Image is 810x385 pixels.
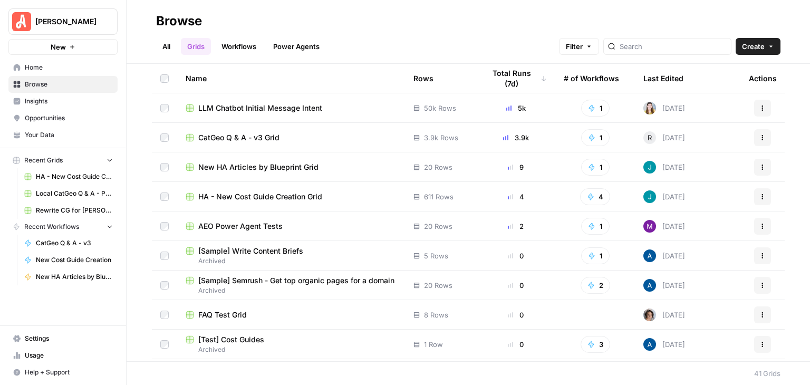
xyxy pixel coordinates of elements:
[198,310,247,320] span: FAQ Test Grid
[643,64,683,93] div: Last Edited
[485,221,547,232] div: 2
[198,132,279,143] span: CatGeo Q & A - v3 Grid
[198,162,319,172] span: New HA Articles by Blueprint Grid
[643,249,685,262] div: [DATE]
[186,221,397,232] a: AEO Power Agent Tests
[643,131,685,144] div: [DATE]
[12,12,31,31] img: Angi Logo
[36,238,113,248] span: CatGeo Q & A - v3
[186,345,397,354] span: Archived
[8,76,118,93] a: Browse
[25,97,113,106] span: Insights
[20,235,118,252] a: CatGeo Q & A - v3
[424,103,456,113] span: 50k Rows
[581,247,610,264] button: 1
[8,93,118,110] a: Insights
[580,188,610,205] button: 4
[25,80,113,89] span: Browse
[186,132,397,143] a: CatGeo Q & A - v3 Grid
[742,41,765,52] span: Create
[20,168,118,185] a: HA - New Cost Guide Creation Grid
[485,191,547,202] div: 4
[643,161,685,174] div: [DATE]
[198,246,303,256] span: [Sample] Write Content Briefs
[581,129,610,146] button: 1
[25,334,113,343] span: Settings
[8,219,118,235] button: Recent Workflows
[413,64,433,93] div: Rows
[643,102,685,114] div: [DATE]
[566,41,583,52] span: Filter
[581,277,610,294] button: 2
[186,334,397,354] a: [Test] Cost GuidesArchived
[36,255,113,265] span: New Cost Guide Creation
[643,309,685,321] div: [DATE]
[485,132,547,143] div: 3.9k
[736,38,780,55] button: Create
[648,132,652,143] span: R
[424,162,452,172] span: 20 Rows
[25,130,113,140] span: Your Data
[8,152,118,168] button: Recent Grids
[20,268,118,285] a: New HA Articles by Blueprint
[186,103,397,113] a: LLM Chatbot Initial Message Intent
[643,190,685,203] div: [DATE]
[485,251,547,261] div: 0
[8,330,118,347] a: Settings
[186,310,397,320] a: FAQ Test Grid
[186,286,397,295] span: Archived
[620,41,727,52] input: Search
[25,368,113,377] span: Help + Support
[36,206,113,215] span: Rewrite CG for [PERSON_NAME] - Grading version Grid
[181,38,211,55] a: Grids
[581,159,610,176] button: 1
[424,191,454,202] span: 611 Rows
[485,64,547,93] div: Total Runs (7d)
[186,256,397,266] span: Archived
[424,310,448,320] span: 8 Rows
[186,275,397,295] a: [Sample] Semrush - Get top organic pages for a domainArchived
[198,221,283,232] span: AEO Power Agent Tests
[424,221,452,232] span: 20 Rows
[485,310,547,320] div: 0
[20,252,118,268] a: New Cost Guide Creation
[8,39,118,55] button: New
[186,246,397,266] a: [Sample] Write Content BriefsArchived
[8,347,118,364] a: Usage
[20,202,118,219] a: Rewrite CG for [PERSON_NAME] - Grading version Grid
[36,189,113,198] span: Local CatGeo Q & A - Pass/Fail v2 Grid
[25,351,113,360] span: Usage
[24,222,79,232] span: Recent Workflows
[485,339,547,350] div: 0
[36,272,113,282] span: New HA Articles by Blueprint
[24,156,63,165] span: Recent Grids
[643,161,656,174] img: gsxx783f1ftko5iaboo3rry1rxa5
[186,64,397,93] div: Name
[485,280,547,291] div: 0
[643,338,656,351] img: he81ibor8lsei4p3qvg4ugbvimgp
[267,38,326,55] a: Power Agents
[8,110,118,127] a: Opportunities
[198,275,394,286] span: [Sample] Semrush - Get top organic pages for a domain
[643,279,656,292] img: he81ibor8lsei4p3qvg4ugbvimgp
[643,220,656,233] img: 2tpfked42t1e3e12hiit98ie086g
[581,336,610,353] button: 3
[485,162,547,172] div: 9
[643,309,656,321] img: jjwggzhotpi0ex40wwa3kcfvp0m0
[35,16,99,27] span: [PERSON_NAME]
[643,338,685,351] div: [DATE]
[51,42,66,52] span: New
[215,38,263,55] a: Workflows
[559,38,599,55] button: Filter
[20,185,118,202] a: Local CatGeo Q & A - Pass/Fail v2 Grid
[156,13,202,30] div: Browse
[25,113,113,123] span: Opportunities
[198,191,322,202] span: HA - New Cost Guide Creation Grid
[643,102,656,114] img: sx1xvnnnzvz6e46lo8c0q6kbn1fo
[36,172,113,181] span: HA - New Cost Guide Creation Grid
[8,127,118,143] a: Your Data
[198,334,264,345] span: [Test] Cost Guides
[424,251,448,261] span: 5 Rows
[198,103,322,113] span: LLM Chatbot Initial Message Intent
[186,162,397,172] a: New HA Articles by Blueprint Grid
